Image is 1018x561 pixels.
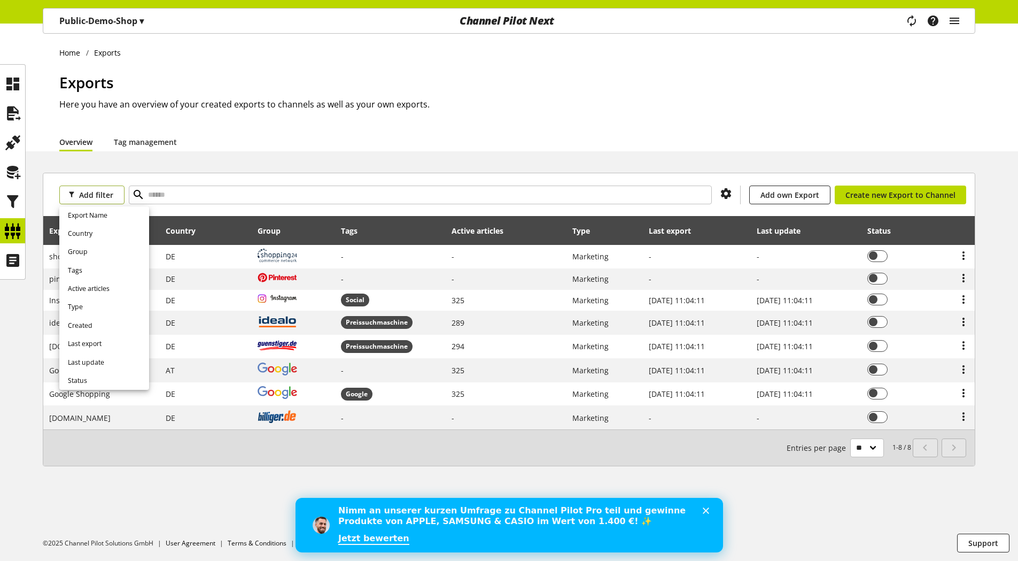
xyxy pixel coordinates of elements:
[572,389,609,399] span: Marketing
[341,388,372,401] span: Google
[787,442,850,454] span: Entries per page
[787,439,911,457] small: 1-8 / 8
[49,341,111,351] span: [DOMAIN_NAME]
[452,251,454,262] span: -
[341,294,369,306] span: Social
[49,413,111,423] span: [DOMAIN_NAME]
[346,318,408,327] span: Preissuchmaschine
[166,539,215,548] a: User Agreement
[114,136,177,148] a: Tag management
[228,539,286,548] a: Terms & Conditions
[59,136,92,148] a: Overview
[341,413,344,423] span: -
[649,295,705,305] span: [DATE] 11:04:11
[957,534,1009,552] button: Support
[572,365,609,375] span: Marketing
[572,251,609,262] span: Marketing
[757,225,811,236] div: Last update
[346,389,368,399] span: Google
[341,316,413,329] span: Preissuchmaschine
[968,537,998,549] span: Support
[452,413,454,423] span: -
[49,295,86,305] span: Instagram
[845,189,955,201] span: Create new Export to Channel
[139,15,144,27] span: ▾
[59,186,125,204] button: Add filter
[68,376,87,386] span: Status
[649,389,705,399] span: [DATE] 11:04:11
[757,365,813,375] span: [DATE] 11:04:11
[452,225,514,236] div: Active articles
[49,318,71,328] span: idealo
[68,266,82,275] span: Tags
[341,365,344,375] span: -
[258,386,297,399] img: google
[49,365,110,375] span: Google Shopping
[68,211,107,220] span: Export Name
[346,295,364,305] span: Social
[452,365,464,375] span: 325
[749,186,830,204] a: Add own Export
[572,225,601,236] div: Type
[68,358,104,367] span: Last update
[649,341,705,351] span: [DATE] 11:04:11
[757,295,813,305] span: [DATE] 11:04:11
[258,249,297,262] img: shopping24
[166,225,206,236] div: Country
[572,413,609,423] span: Marketing
[757,341,813,351] span: [DATE] 11:04:11
[43,539,166,548] li: ©2025 Channel Pilot Solutions GmbH
[49,225,108,236] div: Export Name
[835,186,966,204] a: Create new Export to Channel
[79,189,113,201] span: Add filter
[452,389,464,399] span: 325
[341,274,344,284] span: -
[867,225,902,236] div: Status
[258,410,297,423] img: billiger.de
[341,251,344,262] span: -
[296,498,723,552] iframe: Intercom live chat banner
[572,295,609,305] span: Marketing
[572,318,609,328] span: Marketing
[68,229,92,239] span: Country
[59,47,86,58] a: Home
[68,339,102,349] span: Last export
[649,365,705,375] span: [DATE] 11:04:11
[452,274,454,284] span: -
[649,225,702,236] div: Last export
[760,189,819,201] span: Add own Export
[166,295,175,305] span: Germany
[572,341,609,351] span: Marketing
[452,318,464,328] span: 289
[49,274,82,284] span: pinterest
[166,413,175,423] span: Germany
[452,295,464,305] span: 325
[757,389,813,399] span: [DATE] 11:04:11
[49,389,110,399] span: Google Shopping
[166,274,175,284] span: Germany
[572,274,609,284] span: Marketing
[166,389,175,399] span: Germany
[452,341,464,351] span: 294
[59,98,975,111] h2: Here you have an overview of your created exports to channels as well as your own exports.
[59,14,144,27] p: Public-Demo-Shop
[68,321,92,331] span: Created
[166,365,175,375] span: Austria
[166,341,175,351] span: Germany
[757,318,813,328] span: [DATE] 11:04:11
[59,72,114,93] span: Exports
[258,363,297,375] img: google
[68,247,88,257] span: Group
[166,251,175,262] span: Germany
[346,342,408,351] span: Preissuchmaschine
[258,315,297,328] img: idealo
[341,225,358,236] div: Tags
[68,284,110,294] span: Active articles
[341,340,413,353] span: Preissuchmaschine
[258,225,291,236] div: Group
[43,8,975,34] nav: main navigation
[649,318,705,328] span: [DATE] 11:04:11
